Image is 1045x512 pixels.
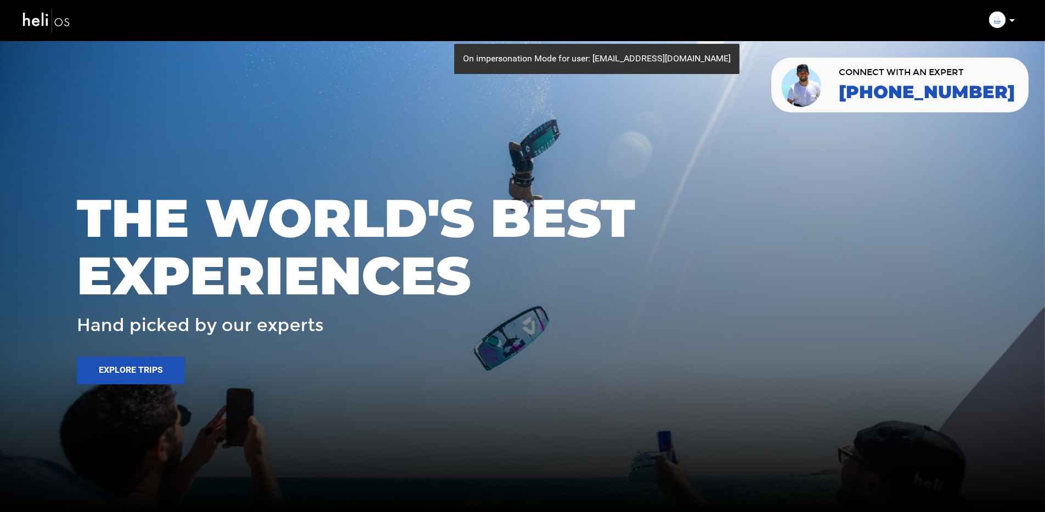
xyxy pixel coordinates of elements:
img: img_0ff4e6702feb5b161957f2ea789f15f4.png [989,12,1006,28]
a: [PHONE_NUMBER] [839,82,1015,102]
button: Explore Trips [77,357,185,384]
img: heli-logo [22,6,71,35]
span: CONNECT WITH AN EXPERT [839,68,1015,77]
img: contact our team [779,62,825,108]
span: THE WORLD'S BEST EXPERIENCES [77,189,968,305]
div: On impersonation Mode for user: [EMAIL_ADDRESS][DOMAIN_NAME] [454,44,739,74]
span: Hand picked by our experts [77,316,324,335]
